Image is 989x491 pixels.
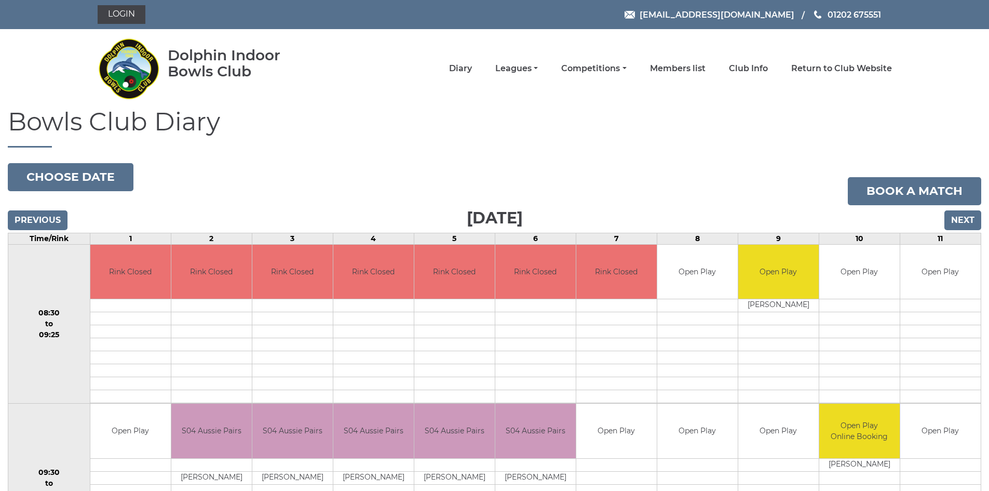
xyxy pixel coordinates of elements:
img: Dolphin Indoor Bowls Club [98,32,160,105]
td: Open Play Online Booking [819,404,900,458]
td: Open Play [90,404,171,458]
td: Rink Closed [252,245,333,299]
td: S04 Aussie Pairs [333,404,414,458]
td: Open Play [657,404,738,458]
td: 11 [900,233,981,244]
td: 7 [576,233,657,244]
span: [EMAIL_ADDRESS][DOMAIN_NAME] [640,9,794,19]
td: [PERSON_NAME] [495,471,576,484]
td: 6 [495,233,576,244]
td: [PERSON_NAME] [333,471,414,484]
a: Login [98,5,145,24]
td: S04 Aussie Pairs [495,404,576,458]
td: Rink Closed [90,245,171,299]
a: Members list [650,63,706,74]
td: Open Play [900,404,981,458]
td: 08:30 to 09:25 [8,244,90,404]
img: Phone us [814,10,821,19]
td: 4 [333,233,414,244]
a: Competitions [561,63,626,74]
td: 8 [657,233,738,244]
a: Diary [449,63,472,74]
td: Open Play [900,245,981,299]
td: Open Play [738,404,819,458]
td: [PERSON_NAME] [252,471,333,484]
td: Rink Closed [333,245,414,299]
td: 3 [252,233,333,244]
td: 9 [738,233,819,244]
td: Rink Closed [171,245,252,299]
td: Open Play [738,245,819,299]
td: Rink Closed [414,245,495,299]
td: Time/Rink [8,233,90,244]
td: Open Play [576,404,657,458]
a: Club Info [729,63,768,74]
td: [PERSON_NAME] [819,458,900,471]
h1: Bowls Club Diary [8,108,981,148]
a: Book a match [848,177,981,205]
td: Rink Closed [576,245,657,299]
input: Next [944,210,981,230]
td: S04 Aussie Pairs [252,404,333,458]
td: [PERSON_NAME] [171,471,252,484]
input: Previous [8,210,67,230]
a: Leagues [495,63,538,74]
a: Email [EMAIL_ADDRESS][DOMAIN_NAME] [625,8,794,21]
td: Open Play [657,245,738,299]
td: 5 [414,233,495,244]
td: S04 Aussie Pairs [414,404,495,458]
a: Return to Club Website [791,63,892,74]
td: Open Play [819,245,900,299]
a: Phone us 01202 675551 [812,8,881,21]
td: 1 [90,233,171,244]
td: 2 [171,233,252,244]
td: 10 [819,233,900,244]
img: Email [625,11,635,19]
td: S04 Aussie Pairs [171,404,252,458]
button: Choose date [8,163,133,191]
td: [PERSON_NAME] [738,299,819,312]
td: Rink Closed [495,245,576,299]
span: 01202 675551 [828,9,881,19]
div: Dolphin Indoor Bowls Club [168,47,314,79]
td: [PERSON_NAME] [414,471,495,484]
